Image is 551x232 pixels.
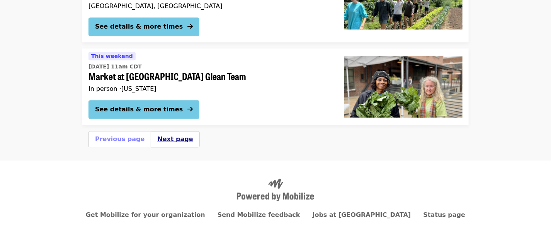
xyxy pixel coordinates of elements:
[88,17,199,36] button: See details & more times
[157,135,193,144] button: Next page
[95,135,145,143] a: Previous page
[423,211,466,218] a: Status page
[88,63,142,71] time: [DATE] 11am CDT
[86,211,205,218] a: Get Mobilize for your organization
[187,23,193,30] i: arrow-right icon
[82,48,469,125] a: See details for "Market at Pepper Place Glean Team"
[88,71,332,82] span: Market at [GEOGRAPHIC_DATA] Glean Team
[187,106,193,113] i: arrow-right icon
[218,211,300,218] a: Send Mobilize feedback
[237,179,314,201] img: Powered by Mobilize
[313,211,411,218] a: Jobs at [GEOGRAPHIC_DATA]
[88,85,156,92] span: In person · [US_STATE]
[95,105,183,114] div: See details & more times
[95,135,145,144] button: Previous page
[88,210,463,220] nav: Primary footer navigation
[88,100,199,119] button: See details & more times
[344,56,463,118] img: Market at Pepper Place Glean Team organized by Society of St. Andrew
[88,2,332,10] div: [GEOGRAPHIC_DATA], [GEOGRAPHIC_DATA]
[95,22,183,31] div: See details & more times
[157,135,193,143] a: Next page
[91,53,133,59] span: This weekend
